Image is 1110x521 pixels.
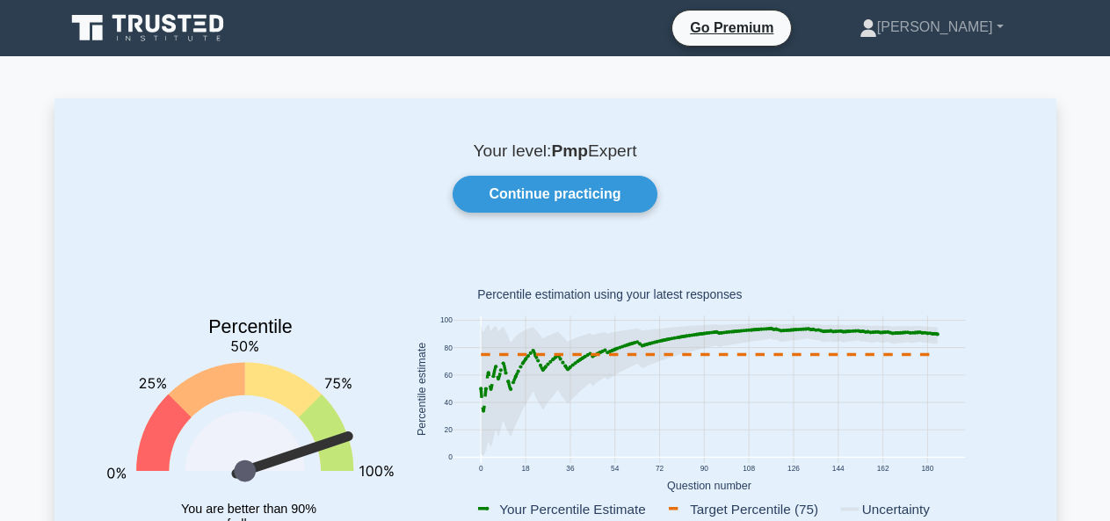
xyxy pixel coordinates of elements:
text: 180 [921,464,933,473]
text: 36 [566,464,575,473]
text: 0 [478,464,482,473]
text: 0 [448,453,453,462]
text: 72 [655,464,664,473]
text: 60 [444,371,453,380]
text: 90 [700,464,708,473]
text: 100 [439,316,452,325]
text: 162 [876,464,889,473]
text: 40 [444,398,453,407]
text: Question number [667,480,751,492]
text: 80 [444,344,453,352]
text: 20 [444,426,453,435]
text: 18 [521,464,530,473]
a: [PERSON_NAME] [817,10,1046,45]
a: Go Premium [679,17,784,39]
text: 144 [831,464,844,473]
text: 108 [743,464,755,473]
text: Percentile estimation using your latest responses [477,288,742,302]
b: Pmp [551,141,588,160]
a: Continue practicing [453,176,657,213]
text: Percentile estimate [416,343,428,436]
text: 126 [787,464,800,473]
text: 54 [611,464,620,473]
tspan: You are better than 90% [181,502,316,516]
p: Your level: Expert [97,141,1014,162]
text: Percentile [208,316,293,337]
